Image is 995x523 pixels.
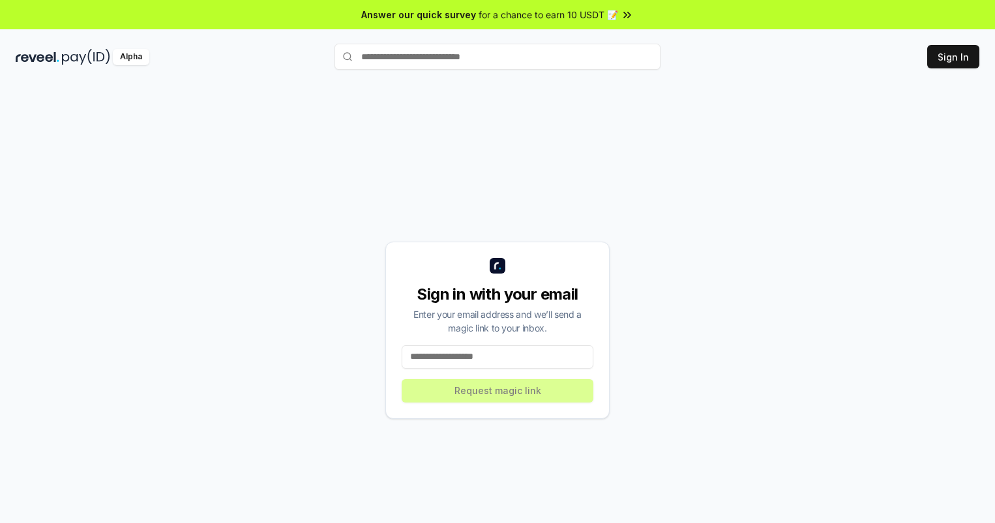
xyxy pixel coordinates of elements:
img: reveel_dark [16,49,59,65]
div: Enter your email address and we’ll send a magic link to your inbox. [402,307,593,335]
span: Answer our quick survey [361,8,476,21]
span: for a chance to earn 10 USDT 📝 [479,8,618,21]
div: Sign in with your email [402,284,593,305]
button: Sign In [927,45,979,68]
img: pay_id [62,49,110,65]
div: Alpha [113,49,149,65]
img: logo_small [490,258,505,274]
